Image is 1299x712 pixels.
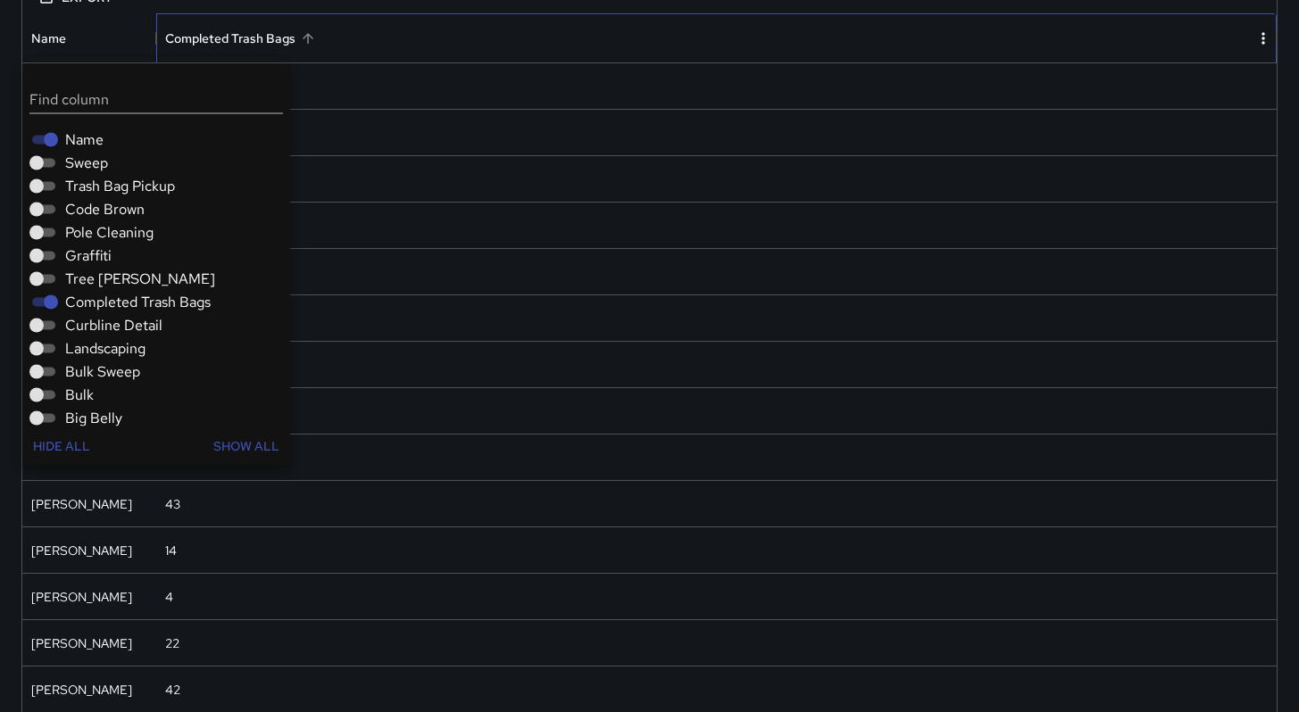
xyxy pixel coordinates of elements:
span: Code Brown [65,199,145,220]
span: Landscaping [65,338,146,360]
span: Trash Bag Pickup [65,176,175,197]
div: Completed Trash Bags [156,13,1277,63]
div: Gordon Rowe [31,495,132,513]
span: Graffiti [65,245,112,267]
div: Name [22,13,156,63]
div: Damariye Lewis [31,588,132,606]
span: Completed Trash Bags [65,292,211,313]
span: Big Belly [65,408,122,429]
span: Pole Cleaning [65,222,154,244]
div: 42 [165,681,180,699]
button: Show all [206,429,287,462]
button: Hide all [26,429,97,462]
button: Menu [1250,25,1277,52]
div: 4 [165,588,173,606]
span: Name [65,129,104,151]
button: Sort [296,26,321,51]
span: Bulk [65,385,94,406]
div: Joe Bankhead [31,634,132,652]
div: Davis Jones [31,542,132,559]
div: 14 [165,542,177,559]
div: 43 [165,495,180,513]
div: Completed Trash Bags [165,13,296,63]
div: Kenneth Ware [31,681,132,699]
span: Sweep [65,153,108,174]
div: 22 [165,634,179,652]
span: Bulk Sweep [65,361,140,383]
div: Name [31,13,66,63]
span: Curbline Detail [65,315,162,336]
span: Tree [PERSON_NAME] [65,269,215,290]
